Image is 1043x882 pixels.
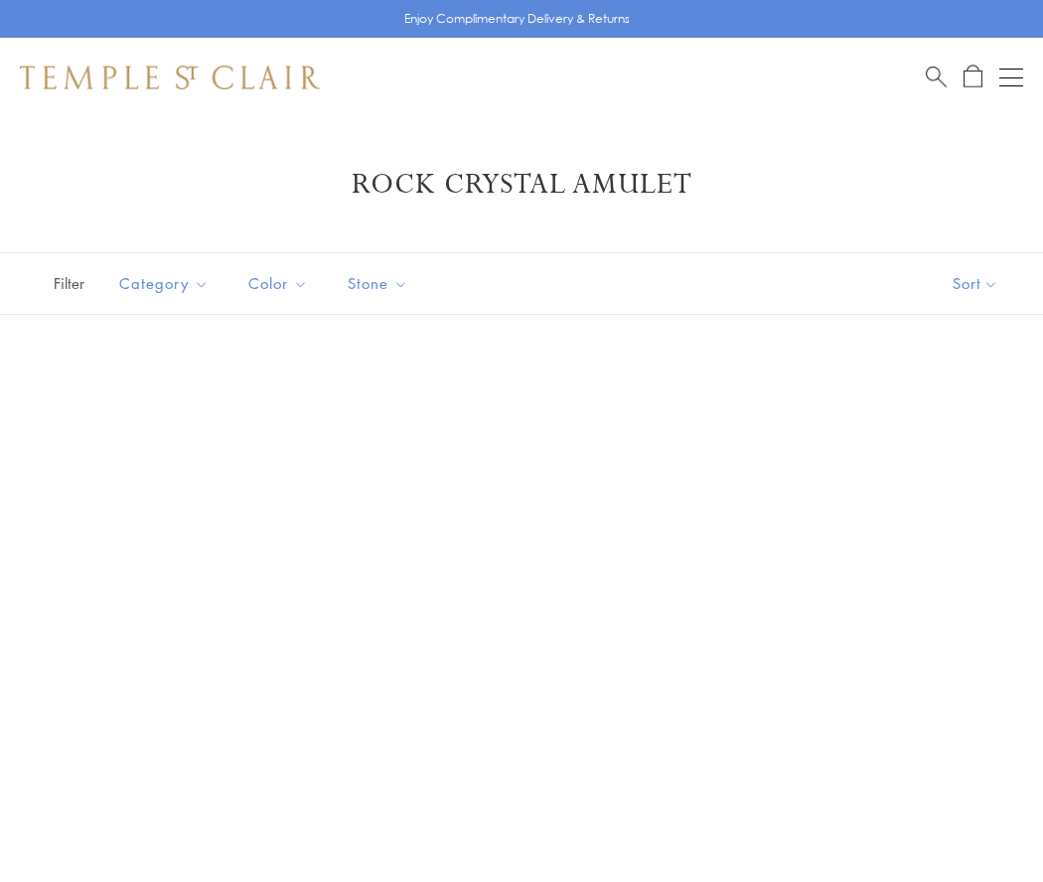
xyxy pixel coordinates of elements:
[333,261,423,306] button: Stone
[338,271,423,296] span: Stone
[999,66,1023,89] button: Open navigation
[50,167,993,203] h1: Rock Crystal Amulet
[964,65,982,89] a: Open Shopping Bag
[238,271,323,296] span: Color
[104,261,223,306] button: Category
[926,65,947,89] a: Search
[233,261,323,306] button: Color
[908,253,1043,314] button: Show sort by
[109,271,223,296] span: Category
[20,66,320,89] img: Temple St. Clair
[404,9,630,29] p: Enjoy Complimentary Delivery & Returns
